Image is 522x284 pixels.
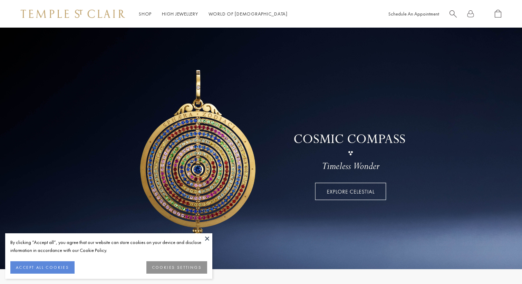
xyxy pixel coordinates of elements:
[495,10,501,18] a: Open Shopping Bag
[146,261,207,274] button: COOKIES SETTINGS
[139,11,152,17] a: ShopShop
[388,11,439,17] a: Schedule An Appointment
[10,238,207,254] div: By clicking “Accept all”, you agree that our website can store cookies on your device and disclos...
[162,11,198,17] a: High JewelleryHigh Jewellery
[209,11,288,17] a: World of [DEMOGRAPHIC_DATA]World of [DEMOGRAPHIC_DATA]
[21,10,125,18] img: Temple St. Clair
[139,10,288,18] nav: Main navigation
[449,10,457,18] a: Search
[10,261,75,274] button: ACCEPT ALL COOKIES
